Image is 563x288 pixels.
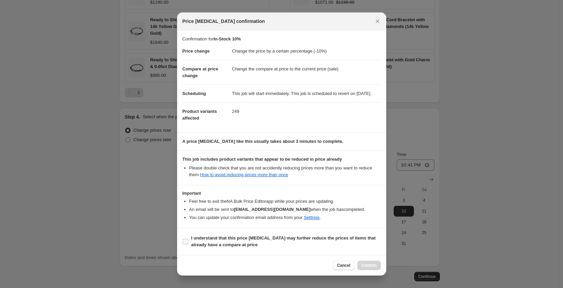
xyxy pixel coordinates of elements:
b: I understand that this price [MEDICAL_DATA] may further reduce the prices of items that already h... [191,235,376,247]
h3: Important [182,191,381,196]
dd: Change the price by a certain percentage (-10%) [232,42,381,60]
b: A price [MEDICAL_DATA] like this usually takes about 3 minutes to complete. [182,139,343,144]
li: Feel free to exit the NA Bulk Price Editor app while your prices are updating. [189,198,381,205]
b: [EMAIL_ADDRESS][DOMAIN_NAME] [234,207,310,212]
button: Close [373,17,382,26]
span: Product variants affected [182,109,217,121]
span: Scheduling [182,91,206,96]
dd: Change the compare at price to the current price (sale) [232,60,381,78]
dd: 249 [232,102,381,120]
p: Confirmation for [182,36,381,42]
li: An email will be sent to when the job has completed . [189,206,381,213]
b: This job includes product variants that appear to be reduced in price already [182,157,342,162]
dd: This job will start immediately. This job is scheduled to revert on [DATE]. [232,85,381,102]
span: Compare at price change [182,66,218,78]
span: Price [MEDICAL_DATA] confirmation [182,18,265,25]
span: Cancel [337,263,350,268]
li: You can update your confirmation email address from your . [189,214,381,221]
span: Price change [182,49,210,54]
b: In-Stock 10% [214,36,241,41]
a: Settings [304,215,319,220]
a: How to avoid reducing prices more than once [200,172,288,177]
li: Please double check that you are not accidently reducing prices more than you want to reduce them [189,165,381,178]
button: Cancel [333,261,354,270]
